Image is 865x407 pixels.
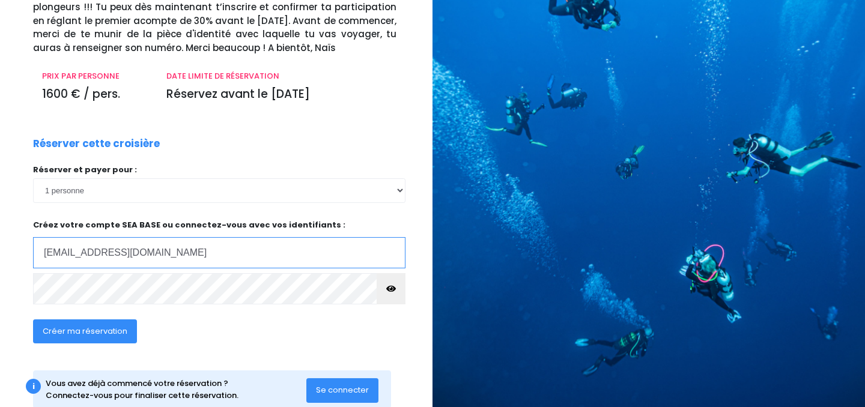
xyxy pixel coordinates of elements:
button: Créer ma réservation [33,319,137,343]
button: Se connecter [306,378,378,402]
p: Réservez avant le [DATE] [166,86,396,103]
div: Vous avez déjà commencé votre réservation ? Connectez-vous pour finaliser cette réservation. [46,378,307,401]
p: 1600 € / pers. [42,86,148,103]
p: Réserver cette croisière [33,136,160,152]
p: Créez votre compte SEA BASE ou connectez-vous avec vos identifiants : [33,219,405,269]
p: DATE LIMITE DE RÉSERVATION [166,70,396,82]
p: Réserver et payer pour : [33,164,405,176]
p: PRIX PAR PERSONNE [42,70,148,82]
span: Créer ma réservation [43,325,127,337]
div: i [26,379,41,394]
input: Adresse email [33,237,405,268]
span: Se connecter [316,384,369,396]
a: Se connecter [306,385,378,395]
